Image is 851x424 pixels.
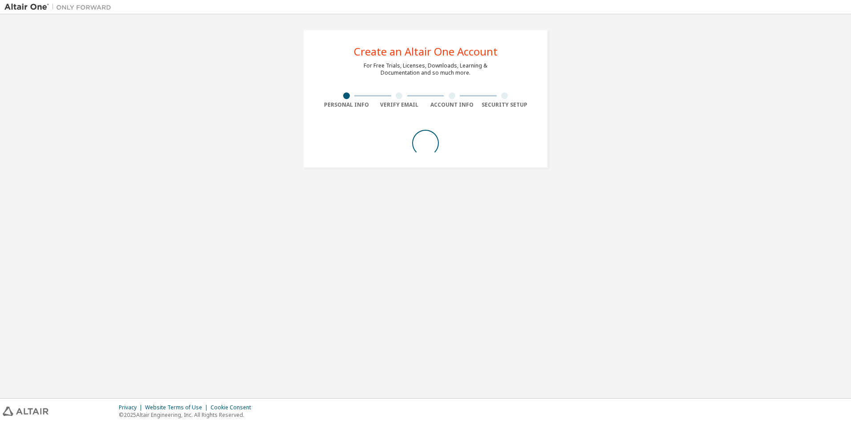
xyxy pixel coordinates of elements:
[119,404,145,411] div: Privacy
[320,101,373,108] div: Personal Info
[364,62,487,76] div: For Free Trials, Licenses, Downloads, Learning & Documentation and so much more.
[119,411,256,419] p: © 2025 Altair Engineering, Inc. All Rights Reserved.
[3,407,49,416] img: altair_logo.svg
[478,101,531,108] div: Security Setup
[354,46,498,57] div: Create an Altair One Account
[145,404,211,411] div: Website Terms of Use
[373,101,426,108] div: Verify Email
[211,404,256,411] div: Cookie Consent
[425,101,478,108] div: Account Info
[4,3,116,12] img: Altair One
